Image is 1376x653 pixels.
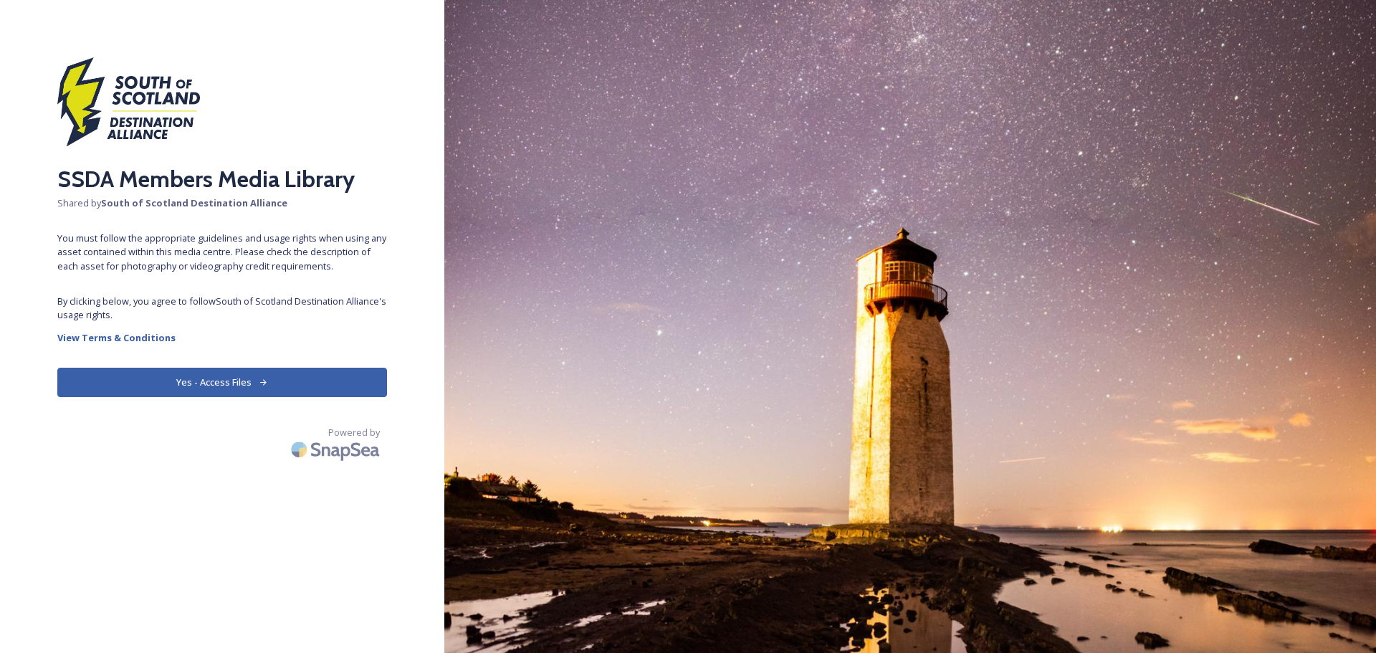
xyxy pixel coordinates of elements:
a: View Terms & Conditions [57,329,387,346]
span: You must follow the appropriate guidelines and usage rights when using any asset contained within... [57,232,387,273]
span: Shared by [57,196,387,210]
strong: View Terms & Conditions [57,331,176,344]
span: By clicking below, you agree to follow South of Scotland Destination Alliance 's usage rights. [57,295,387,322]
button: Yes - Access Files [57,368,387,397]
img: SnapSea Logo [287,433,387,467]
strong: South of Scotland Destination Alliance [101,196,287,209]
span: Powered by [328,426,380,439]
img: 2021_SSH_Destination_colour.png [57,57,201,155]
h2: SSDA Members Media Library [57,162,387,196]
